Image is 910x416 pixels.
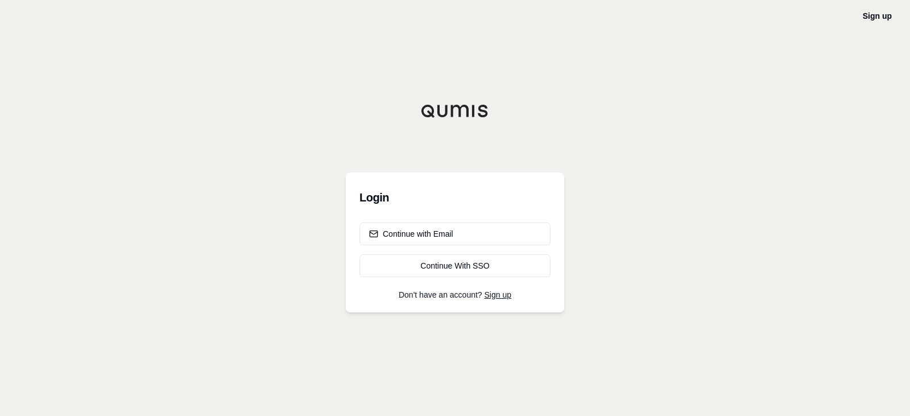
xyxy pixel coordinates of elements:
div: Continue with Email [369,228,453,240]
a: Continue With SSO [359,254,551,277]
div: Continue With SSO [369,260,541,271]
p: Don't have an account? [359,291,551,299]
img: Qumis [421,104,489,118]
button: Continue with Email [359,223,551,245]
h3: Login [359,186,551,209]
a: Sign up [863,11,892,20]
a: Sign up [485,290,511,299]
